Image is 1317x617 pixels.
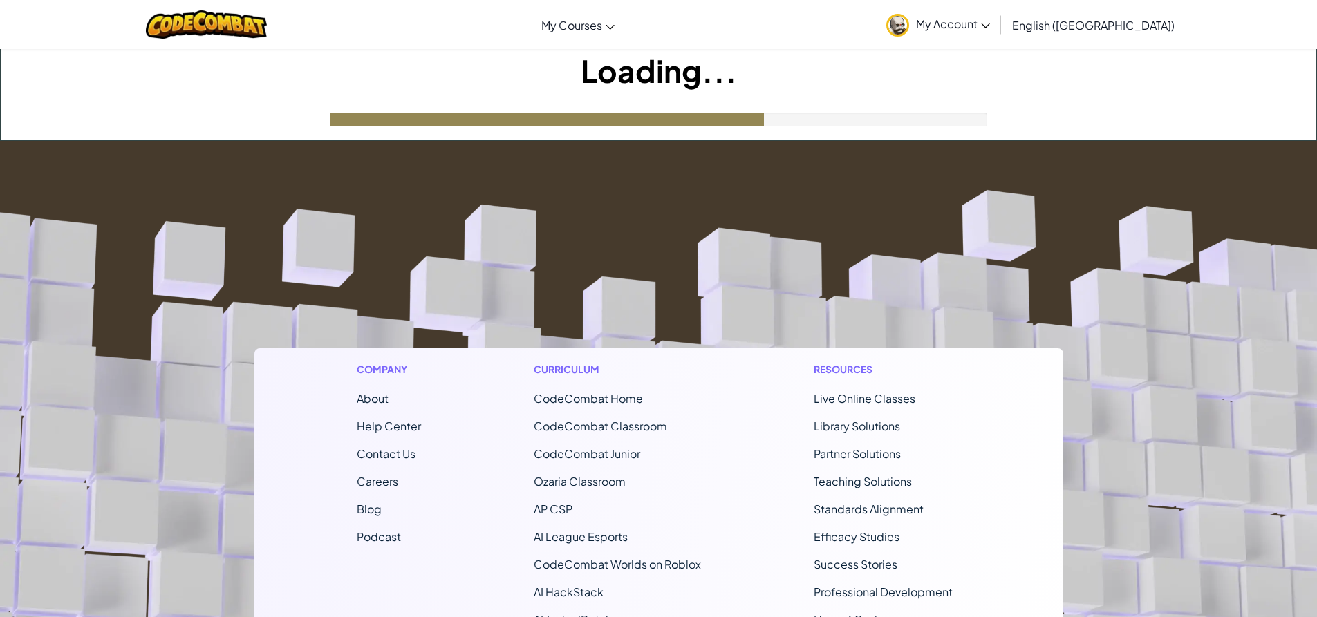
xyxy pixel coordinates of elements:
[814,391,915,406] a: Live Online Classes
[534,446,640,461] a: CodeCombat Junior
[814,502,924,516] a: Standards Alignment
[357,474,398,488] a: Careers
[916,17,990,31] span: My Account
[357,391,389,406] a: About
[541,18,602,32] span: My Courses
[814,419,900,433] a: Library Solutions
[534,585,604,599] a: AI HackStack
[1005,6,1181,44] a: English ([GEOGRAPHIC_DATA])
[1,49,1316,92] h1: Loading...
[534,362,701,377] h1: Curriculum
[814,529,899,544] a: Efficacy Studies
[357,446,415,461] span: Contact Us
[534,391,643,406] span: CodeCombat Home
[879,3,997,46] a: My Account
[534,529,628,544] a: AI League Esports
[1012,18,1175,32] span: English ([GEOGRAPHIC_DATA])
[534,557,701,571] a: CodeCombat Worlds on Roblox
[146,10,267,39] img: CodeCombat logo
[357,502,382,516] a: Blog
[534,474,626,488] a: Ozaria Classroom
[814,557,897,571] a: Success Stories
[814,585,953,599] a: Professional Development
[534,6,622,44] a: My Courses
[814,362,961,377] h1: Resources
[357,529,401,544] a: Podcast
[814,474,912,488] a: Teaching Solutions
[357,362,421,377] h1: Company
[534,502,572,516] a: AP CSP
[534,419,667,433] a: CodeCombat Classroom
[814,446,901,461] a: Partner Solutions
[886,14,909,37] img: avatar
[357,419,421,433] a: Help Center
